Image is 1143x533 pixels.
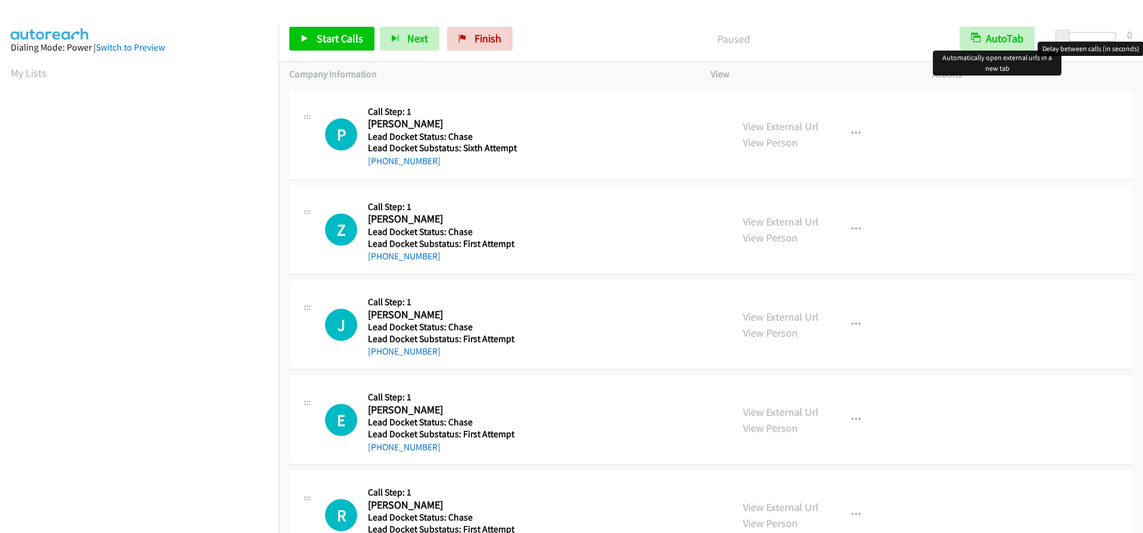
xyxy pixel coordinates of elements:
a: [PHONE_NUMBER] [368,346,441,357]
h1: R [325,499,357,531]
h2: [PERSON_NAME] [368,117,523,131]
p: Paused [529,31,938,47]
span: Next [407,32,428,45]
h2: [PERSON_NAME] [368,308,523,322]
h5: Lead Docket Substatus: Sixth Attempt [368,142,523,154]
a: View External Url [743,120,819,133]
h1: J [325,309,357,341]
a: View Person [743,136,798,149]
h5: Call Step: 1 [368,296,523,308]
a: View External Url [743,405,819,419]
div: The call is yet to be attempted [325,404,357,436]
span: Finish [474,32,501,45]
div: The call is yet to be attempted [325,214,357,246]
h5: Lead Docket Status: Chase [368,416,523,428]
a: View External Url [743,310,819,324]
h5: Lead Docket Status: Chase [368,321,523,333]
a: View External Url [743,215,819,228]
a: Start Calls [289,27,374,51]
button: AutoTab [960,27,1035,51]
a: View Person [743,231,798,244]
a: Switch to Preview [96,42,165,53]
a: Finish [447,27,513,51]
h5: Call Step: 1 [368,106,523,118]
h5: Lead Docket Status: Chase [368,512,523,523]
h5: Lead Docket Status: Chase [368,131,523,143]
a: View Person [743,421,798,435]
h2: [PERSON_NAME] [368,212,523,226]
h2: [PERSON_NAME] [368,498,523,512]
h5: Call Step: 1 [368,391,523,403]
h1: Z [325,214,357,246]
h2: [PERSON_NAME] [368,403,523,417]
button: Next [380,27,439,51]
a: View Person [743,326,798,340]
a: [PHONE_NUMBER] [368,250,441,262]
p: Company Information [289,67,689,81]
h1: E [325,404,357,436]
a: [PHONE_NUMBER] [368,441,441,453]
h5: Lead Docket Substatus: First Attempt [368,238,523,250]
h5: Lead Docket Status: Chase [368,226,523,238]
div: Automatically open external urls in a new tab [933,51,1061,76]
a: My Lists [11,66,46,80]
h5: Lead Docket Substatus: First Attempt [368,428,523,440]
h5: Call Step: 1 [368,201,523,213]
span: Start Calls [317,32,363,45]
a: View External Url [743,500,819,514]
div: The call is yet to be attempted [325,499,357,531]
h5: Call Step: 1 [368,487,523,498]
div: Dialing Mode: Power | [11,40,268,55]
h5: Lead Docket Substatus: First Attempt [368,333,523,345]
p: View [711,67,911,81]
p: Actions [932,67,1132,81]
a: View Person [743,516,798,530]
div: 0 [1127,27,1132,43]
div: The call is yet to be attempted [325,309,357,341]
a: [PHONE_NUMBER] [368,155,441,167]
h1: P [325,118,357,151]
